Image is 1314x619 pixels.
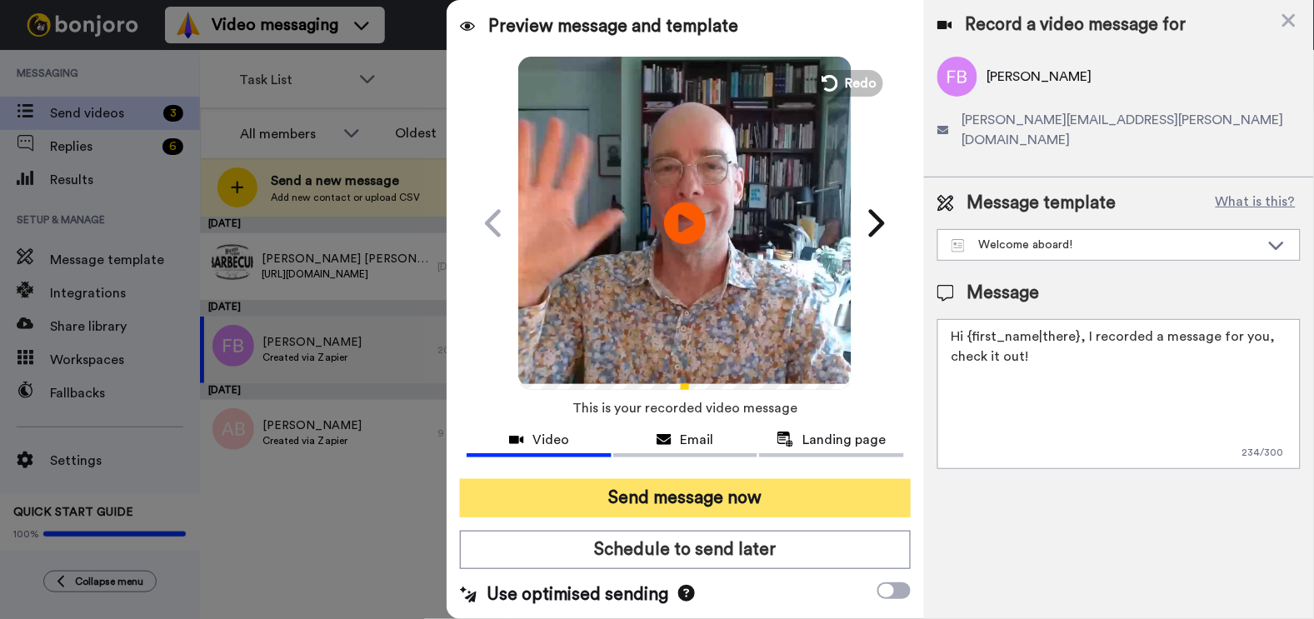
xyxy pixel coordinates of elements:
button: Send message now [460,479,910,517]
span: Message [967,281,1040,306]
span: Email [680,430,713,450]
span: Message template [967,191,1117,216]
span: Video [532,430,569,450]
span: Use optimised sending [487,582,668,607]
textarea: Hi {first_name|there}, I recorded a message for you, check it out! [937,319,1301,469]
div: Welcome aboard! [952,237,1260,253]
span: Landing page [802,430,886,450]
button: Schedule to send later [460,531,910,569]
span: [PERSON_NAME][EMAIL_ADDRESS][PERSON_NAME][DOMAIN_NAME] [962,110,1301,150]
button: What is this? [1211,191,1301,216]
span: This is your recorded video message [572,390,797,427]
img: Message-temps.svg [952,239,966,252]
